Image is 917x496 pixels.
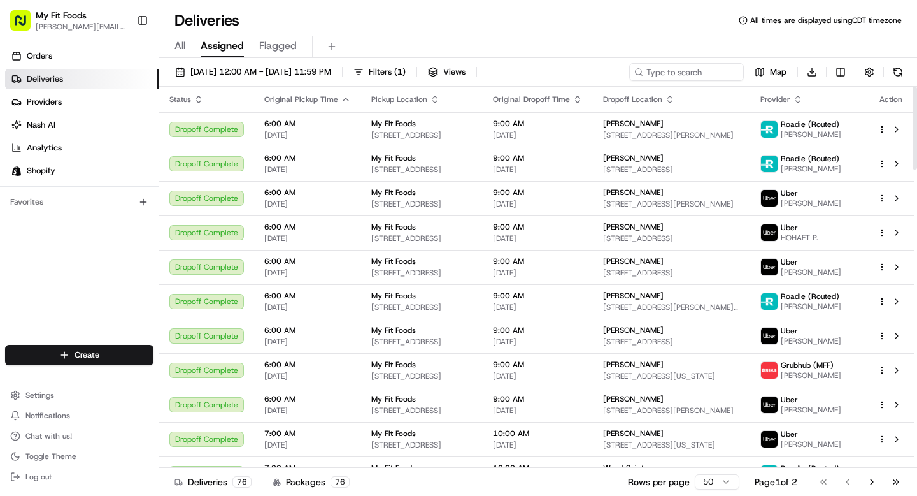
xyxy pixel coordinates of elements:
span: Map [770,66,786,78]
span: Orders [27,50,52,62]
span: [STREET_ADDRESS] [371,233,473,244]
img: Shopify logo [11,166,22,176]
button: Chat with us! [5,427,153,445]
a: Orders [5,46,159,66]
div: We're available if you need us! [43,135,161,145]
span: [PERSON_NAME] [781,164,841,174]
button: [PERSON_NAME][EMAIL_ADDRESS][DOMAIN_NAME] [36,22,127,32]
h1: Deliveries [174,10,239,31]
img: roadie-logo-v2.jpg [761,465,778,482]
span: [STREET_ADDRESS][PERSON_NAME] [603,199,740,209]
span: [PERSON_NAME] [781,198,841,208]
img: 5e692f75ce7d37001a5d71f1 [761,362,778,379]
span: [PERSON_NAME] [603,187,664,198]
a: Powered byPylon [90,215,154,226]
span: Dropoff Location [603,94,662,105]
span: 7:00 AM [264,428,351,439]
span: My Fit Foods [371,394,416,404]
img: Nash [13,13,38,38]
span: [DATE] [493,164,583,175]
span: [STREET_ADDRESS] [371,337,473,347]
span: 6:00 AM [264,291,351,301]
span: [DATE] [264,130,351,140]
button: Create [5,345,153,365]
button: My Fit Foods [36,9,87,22]
span: Original Dropoff Time [493,94,570,105]
span: [STREET_ADDRESS] [371,268,473,278]
span: My Fit Foods [371,428,416,439]
span: 9:00 AM [493,256,583,266]
span: Notifications [25,411,70,421]
span: [PERSON_NAME] [603,256,664,266]
span: 9:00 AM [493,394,583,404]
img: uber-new-logo.jpeg [761,224,778,241]
span: [PERSON_NAME] [603,428,664,439]
span: Uber [781,188,798,198]
span: [STREET_ADDRESS] [371,164,473,175]
span: [DATE] [493,199,583,209]
div: Packages [273,476,350,488]
span: My Fit Foods [371,222,416,232]
span: [STREET_ADDRESS][PERSON_NAME] [603,130,740,140]
span: [PERSON_NAME] [781,439,841,449]
span: [STREET_ADDRESS] [603,233,740,244]
a: 💻API Documentation [103,180,210,203]
span: [STREET_ADDRESS] [371,199,473,209]
span: HOHAET P. [781,233,818,243]
span: [DATE] [493,302,583,312]
span: My Fit Foods [371,291,416,301]
span: [DATE] [493,405,583,416]
span: [STREET_ADDRESS] [371,302,473,312]
span: 9:00 AM [493,153,583,163]
button: Toggle Theme [5,448,153,465]
span: 9:00 AM [493,360,583,370]
span: Roadie (Routed) [781,119,839,129]
span: 6:00 AM [264,325,351,335]
span: [DATE] [493,337,583,347]
span: [DATE] [264,268,351,278]
img: roadie-logo-v2.jpg [761,156,778,172]
span: Flagged [259,38,297,54]
div: Start new chat [43,122,209,135]
span: Toggle Theme [25,451,76,462]
button: Filters(1) [348,63,411,81]
span: [DATE] [264,337,351,347]
span: [DATE] [264,440,351,450]
span: [PERSON_NAME] [781,370,841,381]
img: uber-new-logo.jpeg [761,431,778,448]
span: My Fit Foods [371,153,416,163]
span: My Fit Foods [371,325,416,335]
span: Roadie (Routed) [781,154,839,164]
span: [PERSON_NAME] [603,222,664,232]
span: Uber [781,257,798,267]
span: 6:00 AM [264,256,351,266]
span: Providers [27,96,62,108]
span: 10:00 AM [493,428,583,439]
span: 9:00 AM [493,187,583,198]
span: My Fit Foods [371,463,416,473]
span: [STREET_ADDRESS][US_STATE] [603,440,740,450]
span: Uber [781,326,798,336]
span: 6:00 AM [264,394,351,404]
span: [STREET_ADDRESS] [371,371,473,381]
span: [STREET_ADDRESS][PERSON_NAME][PERSON_NAME] [603,302,740,312]
span: [PERSON_NAME] [603,153,664,163]
a: Analytics [5,138,159,158]
div: Page 1 of 2 [755,476,797,488]
button: My Fit Foods[PERSON_NAME][EMAIL_ADDRESS][DOMAIN_NAME] [5,5,132,36]
span: [PERSON_NAME] [603,119,664,129]
span: 7:00 AM [264,463,351,473]
span: Original Pickup Time [264,94,338,105]
div: Deliveries [174,476,252,488]
span: 6:00 AM [264,222,351,232]
span: Roadie (Routed) [781,463,839,474]
span: [DATE] [264,302,351,312]
span: 6:00 AM [264,187,351,198]
button: Notifications [5,407,153,425]
span: Provider [760,94,790,105]
span: [STREET_ADDRESS] [603,268,740,278]
span: Deliveries [27,73,63,85]
span: 9:00 AM [493,222,583,232]
span: All times are displayed using CDT timezone [750,15,902,26]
